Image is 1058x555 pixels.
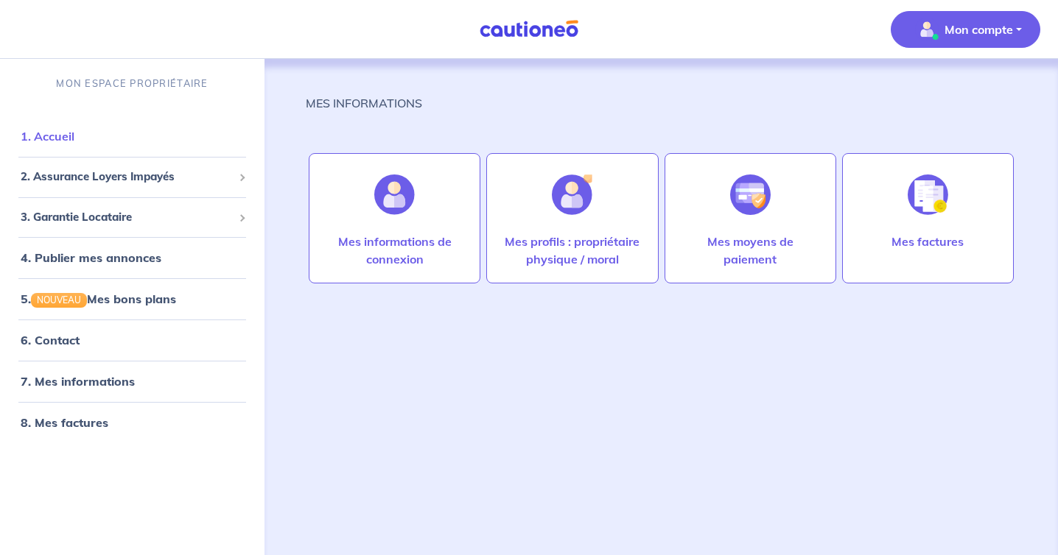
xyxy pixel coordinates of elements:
div: 2. Assurance Loyers Impayés [6,163,259,191]
p: MON ESPACE PROPRIÉTAIRE [56,77,208,91]
div: 5.NOUVEAUMes bons plans [6,284,259,314]
img: illu_account.svg [374,174,415,215]
div: 4. Publier mes annonces [6,243,259,272]
img: illu_account_valid_menu.svg [915,18,939,41]
span: 3. Garantie Locataire [21,209,233,226]
p: MES INFORMATIONS [306,94,422,112]
div: 8. Mes factures [6,408,259,437]
a: 6. Contact [21,333,80,347]
a: 4. Publier mes annonces [21,250,161,265]
img: illu_invoice.svg [908,174,948,215]
img: illu_credit_card_no_anim.svg [730,174,771,215]
img: Cautioneo [474,20,584,38]
a: 8. Mes factures [21,415,108,430]
img: illu_account_add.svg [552,174,592,215]
div: 6. Contact [6,325,259,355]
span: 2. Assurance Loyers Impayés [21,169,233,185]
div: 1. Accueil [6,121,259,151]
p: Mes moyens de paiement [680,233,821,268]
div: 7. Mes informations [6,367,259,396]
a: 1. Accueil [21,129,74,144]
p: Mon compte [945,21,1013,38]
p: Mes profils : propriétaire physique / moral [502,233,642,268]
p: Mes informations de connexion [324,233,465,268]
div: 3. Garantie Locataire [6,203,259,232]
a: 7. Mes informations [21,374,135,389]
button: illu_account_valid_menu.svgMon compte [891,11,1040,48]
a: 5.NOUVEAUMes bons plans [21,291,176,306]
p: Mes factures [891,233,964,250]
